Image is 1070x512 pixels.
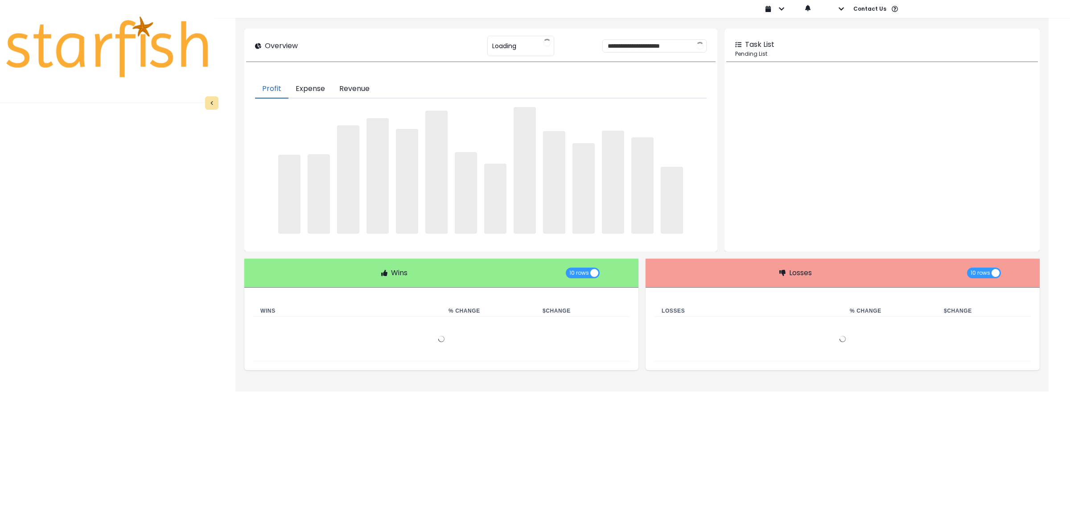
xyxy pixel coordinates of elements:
[308,154,330,234] span: ‌
[484,164,506,234] span: ‌
[971,268,990,278] span: 10 rows
[455,152,477,234] span: ‌
[569,268,589,278] span: 10 rows
[288,80,332,99] button: Expense
[425,111,448,234] span: ‌
[265,41,298,51] p: Overview
[735,50,1029,58] p: Pending List
[543,131,565,234] span: ‌
[391,268,407,278] p: Wins
[396,129,418,234] span: ‌
[514,107,536,234] span: ‌
[789,268,812,278] p: Losses
[654,306,843,317] th: Losses
[337,125,359,234] span: ‌
[332,80,377,99] button: Revenue
[843,306,937,317] th: % Change
[661,167,683,234] span: ‌
[441,306,535,317] th: % Change
[631,137,654,234] span: ‌
[492,37,516,55] span: Loading
[366,118,389,234] span: ‌
[253,306,441,317] th: Wins
[255,80,288,99] button: Profit
[937,306,1031,317] th: $ Change
[535,306,630,317] th: $ Change
[572,143,595,234] span: ‌
[278,155,300,234] span: ‌
[745,39,774,50] p: Task List
[602,131,624,234] span: ‌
